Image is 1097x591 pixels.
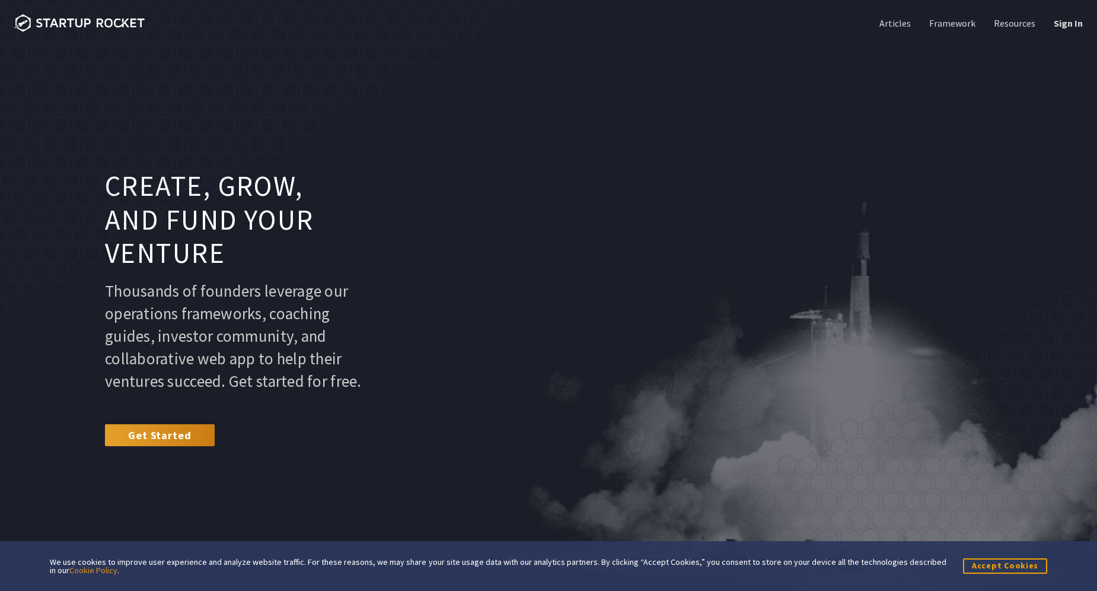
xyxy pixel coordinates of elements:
[50,558,946,574] div: We use cookies to improve user experience and analyze website traffic. For these reasons, we may ...
[105,279,364,392] p: Thousands of founders leverage our operations frameworks, coaching guides, investor community, an...
[991,17,1035,30] a: Resources
[105,424,215,446] a: Get Started
[963,558,1047,573] button: Accept Cookies
[877,17,911,30] a: Articles
[1051,17,1083,30] a: Sign In
[927,17,975,30] a: Framework
[69,565,117,576] a: Cookie Policy
[105,170,364,271] h1: Create, grow, and fund your venture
